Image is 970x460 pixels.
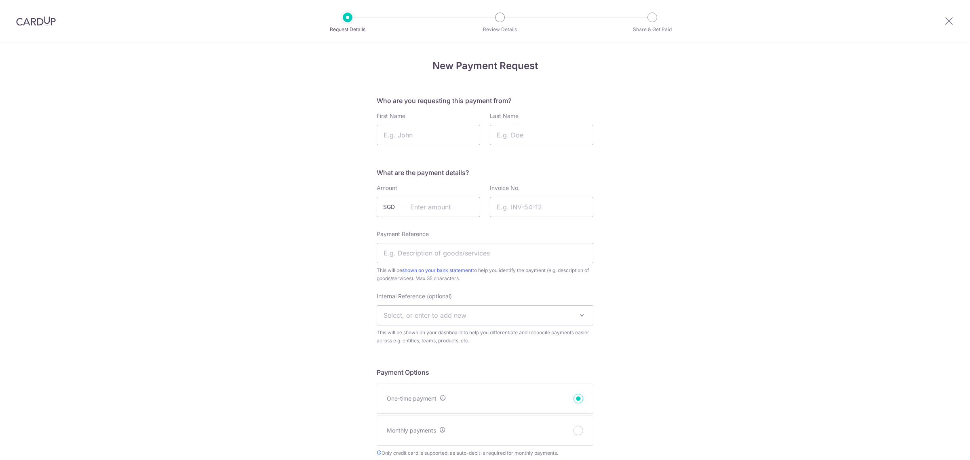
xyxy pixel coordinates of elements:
[490,184,520,192] label: Invoice No.
[402,267,472,273] a: shown on your bank statement
[377,59,593,73] h4: New Payment Request
[490,197,593,217] input: E.g. INV-54-12
[377,367,593,377] h5: Payment Options
[377,292,452,300] label: Internal Reference (optional)
[377,125,480,145] input: E.g. John
[377,96,593,106] h5: Who are you requesting this payment from?
[387,427,436,434] span: Monthly payments
[377,449,593,457] span: Only credit card is supported, as auto-debit is required for monthly payments.
[383,203,404,211] span: SGD
[318,25,377,34] p: Request Details
[622,25,682,34] p: Share & Get Paid
[470,25,530,34] p: Review Details
[377,112,405,120] label: First Name
[16,16,56,26] img: CardUp
[377,266,593,283] span: This will be to help you identify the payment (e.g. description of goods/services). Max 35 charac...
[490,112,519,120] label: Last Name
[490,125,593,145] input: E.g. Doe
[918,436,962,456] iframe: Opens a widget where you can find more information
[377,184,397,192] label: Amount
[377,243,593,263] input: E.g. Description of goods/services
[377,168,593,177] h5: What are the payment details?
[384,311,466,319] span: Select, or enter to add new
[377,329,593,345] span: This will be shown on your dashboard to help you differentiate and reconcile payments easier acro...
[377,230,429,238] label: Payment Reference
[387,395,436,402] span: One-time payment
[377,197,480,217] input: Enter amount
